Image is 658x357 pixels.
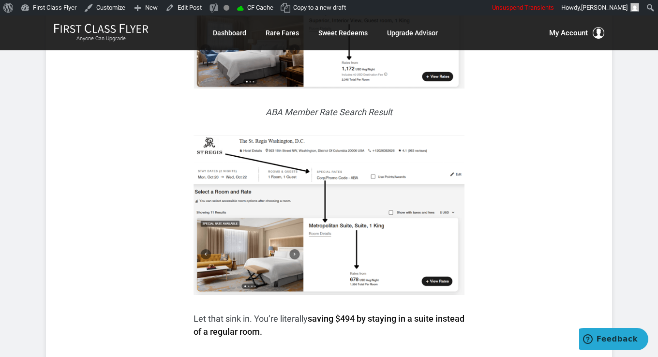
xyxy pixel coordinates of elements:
[549,27,588,39] span: My Account
[266,24,299,42] a: Rare Fares
[54,23,149,33] img: First Class Flyer
[492,4,554,11] span: Unsuspend Transients
[549,27,604,39] button: My Account
[213,24,246,42] a: Dashboard
[54,35,149,42] small: Anyone Can Upgrade
[266,107,392,117] em: ABA Member Rate Search Result
[387,24,438,42] a: Upgrade Advisor
[194,312,464,338] p: Let that sink in. You’re literally
[579,328,648,352] iframe: Opens a widget where you can find more information
[581,4,628,11] span: [PERSON_NAME]
[194,313,464,337] strong: saving $494 by staying in a suite instead of a regular room.
[318,24,368,42] a: Sweet Redeems
[54,23,149,43] a: First Class FlyerAnyone Can Upgrade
